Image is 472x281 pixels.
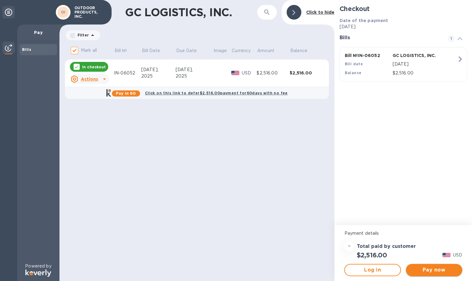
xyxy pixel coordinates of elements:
h2: Checkout [339,5,467,13]
b: Pay in 60 [116,91,136,96]
p: Pay [22,29,55,36]
p: $2,516.00 [392,70,457,76]
div: [DATE], [176,66,213,73]
b: Click on this link to defer $2,516.00 payment for 60 days with no fee [145,91,288,95]
div: IN-06052 [114,70,141,76]
p: Amount [257,47,274,54]
p: Balance [290,47,307,54]
p: [DATE] [392,61,457,67]
p: USD [242,70,257,76]
h3: Total paid by customer [356,244,416,249]
img: Logo [25,269,51,277]
b: Bill date [344,62,363,66]
span: Bill № [115,47,135,54]
span: Pay now [411,266,457,274]
div: 2025 [141,73,176,79]
span: Amount [257,47,282,54]
p: Filter [75,32,89,38]
p: OUTDOOR PRODUCTS, INC. [74,6,105,19]
b: Date of the payment [339,18,388,23]
p: Due Date [176,47,197,54]
b: Balance [344,70,361,75]
b: OI [61,10,66,14]
span: Bill Date [142,47,168,54]
b: Bills [22,47,31,52]
p: Bill № [115,47,127,54]
div: [DATE], [141,66,176,73]
span: Due Date [176,47,205,54]
div: = [344,241,354,251]
p: Powered by [25,263,51,269]
h1: GC LOGISTICS, INC. [125,6,257,19]
u: Actions [81,77,98,82]
p: Mark all [81,47,97,54]
span: Balance [290,47,315,54]
div: $2,516.00 [257,70,290,76]
span: Log in [350,266,395,274]
p: [DATE] [339,24,467,30]
p: Currency [232,47,251,54]
img: USD [231,71,239,75]
p: GC LOGISTICS, INC. [392,52,438,59]
h2: $2,516.00 [356,251,387,259]
p: Image [214,47,227,54]
button: Log in [344,264,401,276]
h3: Bills [339,35,440,41]
p: Bill Date [142,47,160,54]
span: 1 [447,35,455,42]
button: Pay now [406,264,462,276]
div: $2,516.00 [290,70,323,76]
p: In checkout [82,64,106,70]
p: USD [453,252,462,258]
img: USD [442,253,451,257]
p: Bill № IN-06052 [344,52,390,59]
button: Bill №IN-06052GC LOGISTICS, INC.Bill date[DATE]Balance$2,516.00 [339,47,467,82]
p: Payment details [344,230,462,237]
div: 2025 [176,73,213,79]
b: Click to hide [306,10,335,15]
